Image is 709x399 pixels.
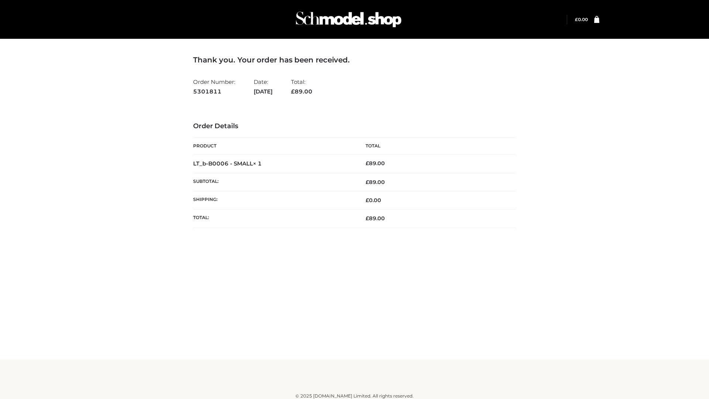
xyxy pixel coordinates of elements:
span: £ [366,197,369,204]
h3: Order Details [193,122,516,130]
th: Total: [193,209,354,228]
span: £ [575,17,578,22]
li: Order Number: [193,75,235,98]
th: Shipping: [193,191,354,209]
strong: LT_b-B0006 - SMALL [193,160,262,167]
span: £ [366,179,369,185]
span: 89.00 [366,215,385,222]
strong: 5301811 [193,87,235,96]
span: 89.00 [366,179,385,185]
span: £ [291,88,295,95]
h3: Thank you. Your order has been received. [193,55,516,64]
th: Total [354,138,516,154]
img: Schmodel Admin 964 [293,5,404,34]
span: 89.00 [291,88,312,95]
strong: [DATE] [254,87,273,96]
a: £0.00 [575,17,588,22]
th: Subtotal: [193,173,354,191]
li: Total: [291,75,312,98]
bdi: 0.00 [366,197,381,204]
span: £ [366,215,369,222]
bdi: 0.00 [575,17,588,22]
bdi: 89.00 [366,160,385,167]
th: Product [193,138,354,154]
strong: × 1 [253,160,262,167]
span: £ [366,160,369,167]
li: Date: [254,75,273,98]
